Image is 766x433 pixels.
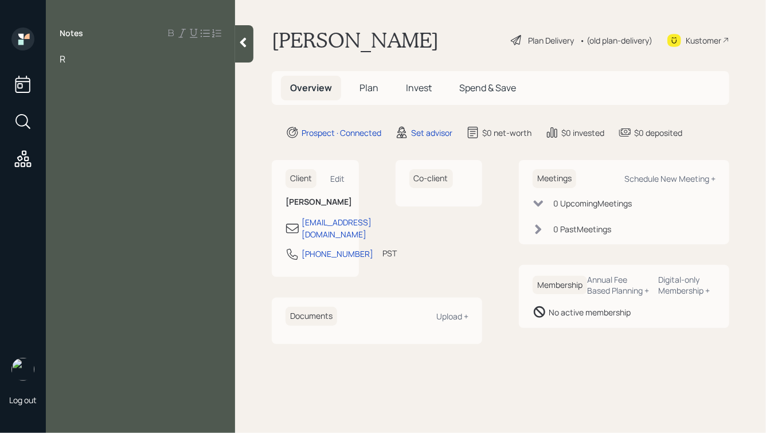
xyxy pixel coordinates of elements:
[382,247,397,259] div: PST
[302,248,373,260] div: [PHONE_NUMBER]
[624,173,716,184] div: Schedule New Meeting +
[272,28,439,53] h1: [PERSON_NAME]
[286,169,316,188] h6: Client
[459,81,516,94] span: Spend & Save
[482,127,531,139] div: $0 net-worth
[528,34,574,46] div: Plan Delivery
[60,28,83,39] label: Notes
[60,53,65,65] span: R
[659,274,716,296] div: Digital-only Membership +
[533,276,587,295] h6: Membership
[11,358,34,381] img: hunter_neumayer.jpg
[553,197,632,209] div: 0 Upcoming Meeting s
[634,127,682,139] div: $0 deposited
[561,127,604,139] div: $0 invested
[331,173,345,184] div: Edit
[290,81,332,94] span: Overview
[553,223,611,235] div: 0 Past Meeting s
[436,311,468,322] div: Upload +
[302,216,372,240] div: [EMAIL_ADDRESS][DOMAIN_NAME]
[286,197,345,207] h6: [PERSON_NAME]
[686,34,721,46] div: Kustomer
[580,34,652,46] div: • (old plan-delivery)
[411,127,452,139] div: Set advisor
[549,306,631,318] div: No active membership
[533,169,576,188] h6: Meetings
[406,81,432,94] span: Invest
[359,81,378,94] span: Plan
[302,127,381,139] div: Prospect · Connected
[587,274,650,296] div: Annual Fee Based Planning +
[409,169,453,188] h6: Co-client
[286,307,337,326] h6: Documents
[9,395,37,405] div: Log out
